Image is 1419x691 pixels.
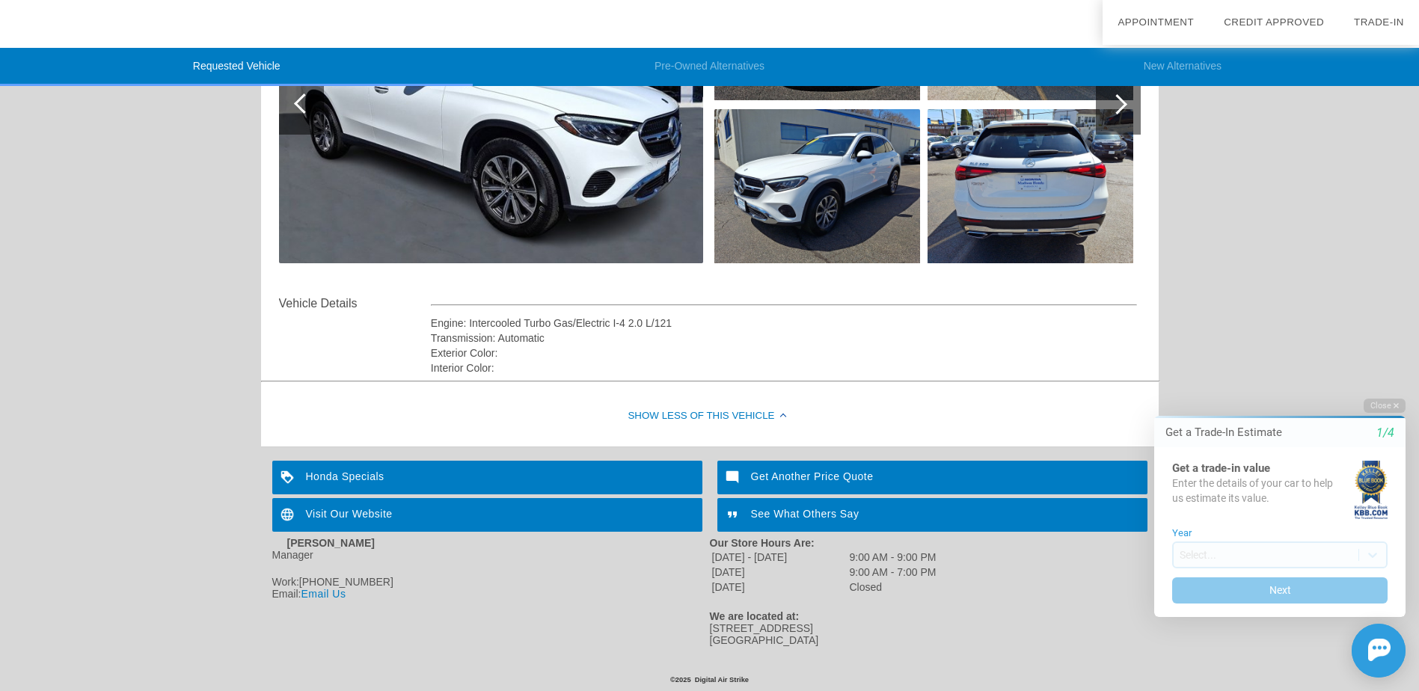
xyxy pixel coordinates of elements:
strong: We are located at: [710,610,800,622]
td: [DATE] [711,565,848,579]
a: See What Others Say [717,498,1147,532]
td: 9:00 AM - 9:00 PM [849,550,937,564]
iframe: Chat Assistance [1123,385,1419,691]
a: Visit Our Website [272,498,702,532]
a: Email Us [301,588,346,600]
img: ic_format_quote_white_24dp_2x.png [717,498,751,532]
li: Pre-Owned Alternatives [473,48,946,86]
strong: [PERSON_NAME] [287,537,375,549]
img: image.aspx [928,109,1133,263]
img: ic_language_white_24dp_2x.png [272,498,306,532]
img: image.aspx [714,109,920,263]
a: Trade-In [1354,16,1404,28]
div: Engine: Intercooled Turbo Gas/Electric I-4 2.0 L/121 [431,316,1138,331]
div: Email: [272,588,710,600]
td: [DATE] [711,580,848,594]
span: [PHONE_NUMBER] [299,576,393,588]
td: Closed [849,580,937,594]
div: Show Less of this Vehicle [261,387,1159,446]
a: Get Another Price Quote [717,461,1147,494]
img: ic_loyalty_white_24dp_2x.png [272,461,306,494]
div: Vehicle Details [279,295,431,313]
div: Manager [272,549,710,561]
li: New Alternatives [946,48,1419,86]
strong: Our Store Hours Are: [710,537,815,549]
td: [DATE] - [DATE] [711,550,848,564]
a: Credit Approved [1224,16,1324,28]
div: Interior Color: [431,360,1138,375]
div: Transmission: Automatic [431,331,1138,345]
div: Exterior Color: [431,345,1138,360]
div: [STREET_ADDRESS] [GEOGRAPHIC_DATA] [710,622,1147,646]
div: Work: [272,576,710,588]
td: 9:00 AM - 7:00 PM [849,565,937,579]
a: Appointment [1118,16,1194,28]
img: ic_mode_comment_white_24dp_2x.png [717,461,751,494]
a: Honda Specials [272,461,702,494]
